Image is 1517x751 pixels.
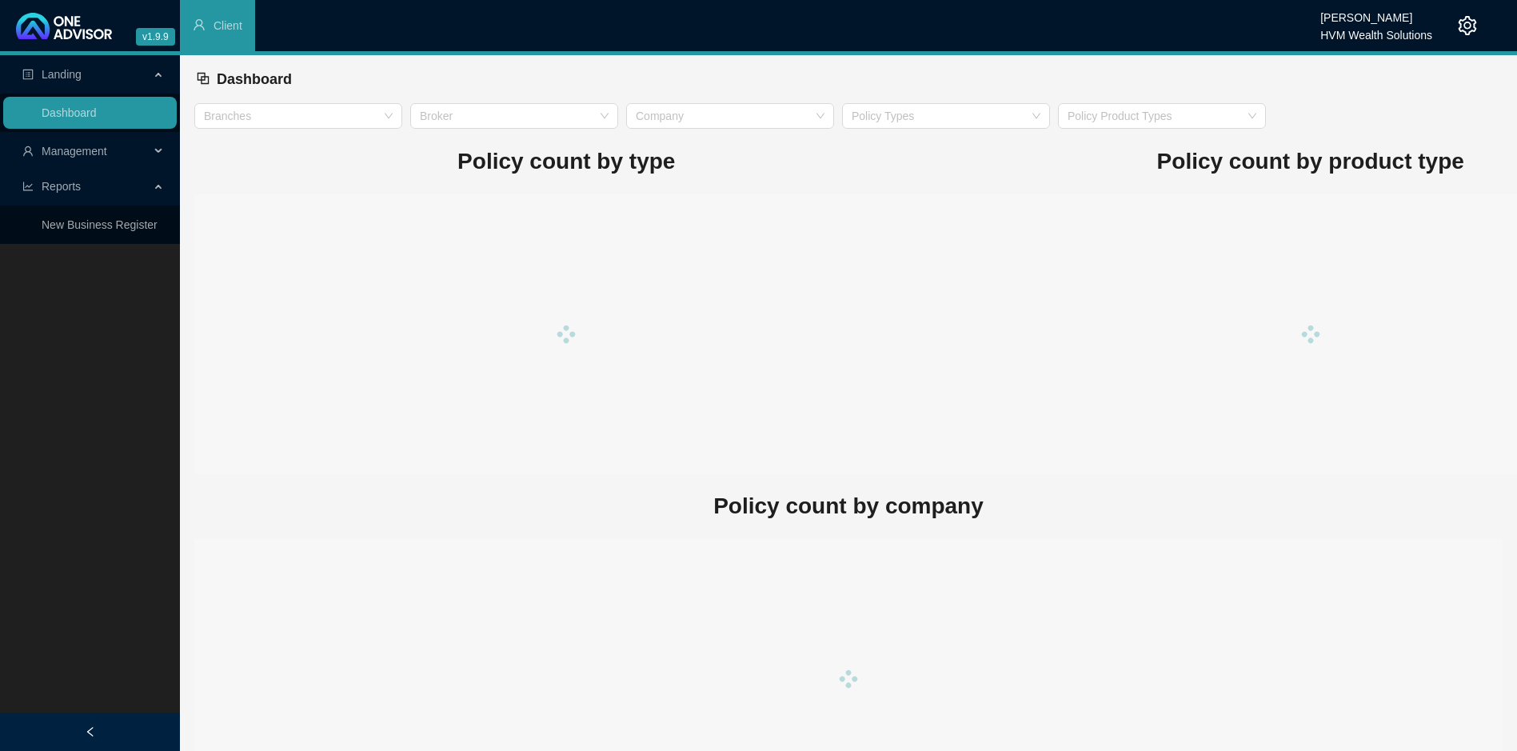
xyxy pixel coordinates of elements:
div: [PERSON_NAME] [1320,4,1432,22]
span: Reports [42,180,81,193]
div: HVM Wealth Solutions [1320,22,1432,39]
span: user [193,18,206,31]
span: Landing [42,68,82,81]
a: New Business Register [42,218,158,231]
span: Client [214,19,242,32]
span: user [22,146,34,157]
span: Management [42,145,107,158]
span: line-chart [22,181,34,192]
span: setting [1458,16,1477,35]
img: 2df55531c6924b55f21c4cf5d4484680-logo-light.svg [16,13,112,39]
span: v1.9.9 [136,28,175,46]
h1: Policy count by company [194,489,1503,524]
a: Dashboard [42,106,97,119]
span: block [196,71,210,86]
h1: Policy count by type [194,144,939,179]
span: Dashboard [217,71,292,87]
span: left [85,726,96,737]
span: profile [22,69,34,80]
